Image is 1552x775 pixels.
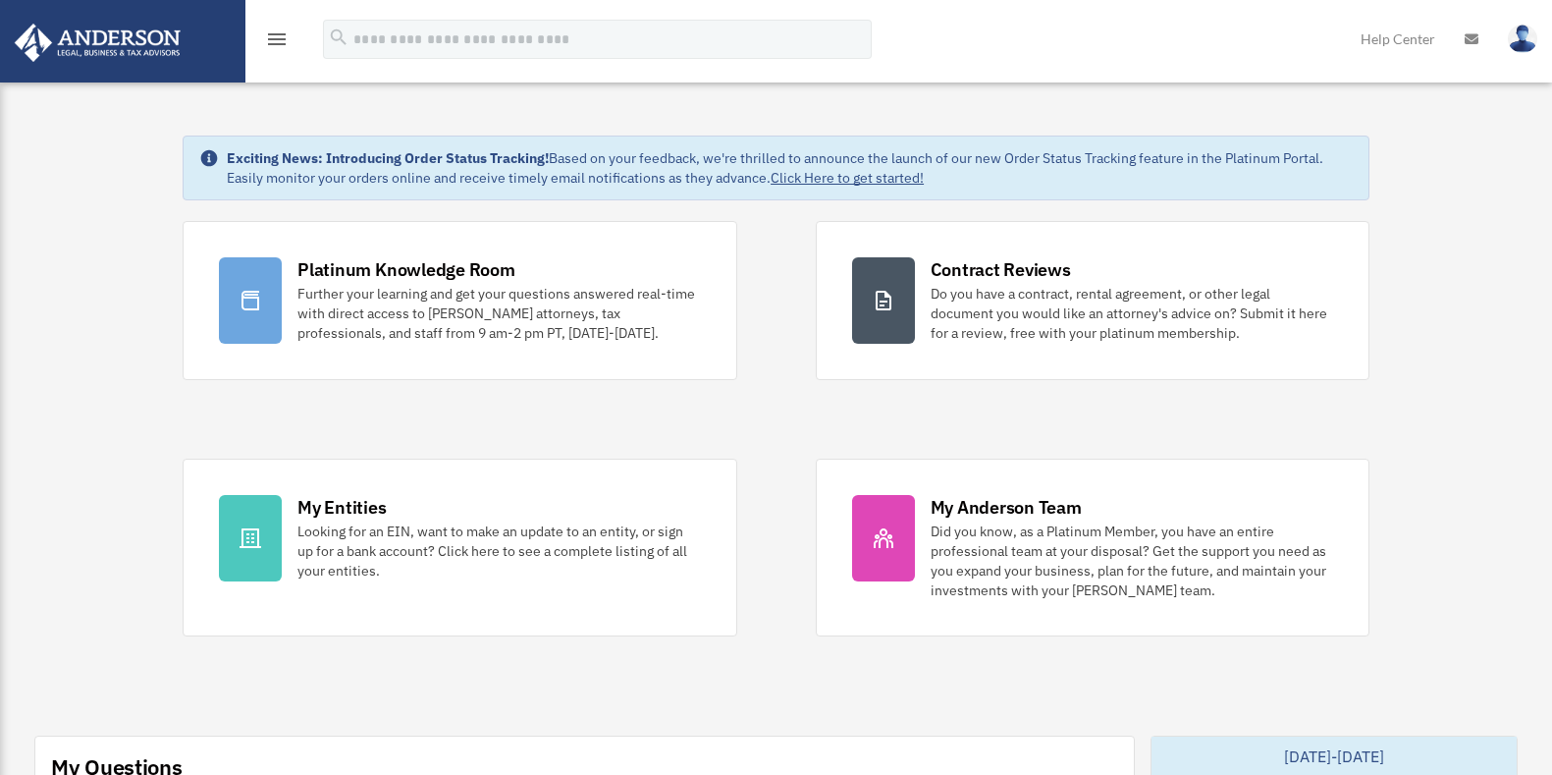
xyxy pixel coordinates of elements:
[297,495,386,520] div: My Entities
[931,495,1082,520] div: My Anderson Team
[328,27,349,48] i: search
[771,169,924,187] a: Click Here to get started!
[227,148,1353,188] div: Based on your feedback, we're thrilled to announce the launch of our new Order Status Tracking fe...
[297,522,700,581] div: Looking for an EIN, want to make an update to an entity, or sign up for a bank account? Click her...
[265,34,289,51] a: menu
[1508,25,1537,53] img: User Pic
[297,257,515,282] div: Platinum Knowledge Room
[931,284,1333,343] div: Do you have a contract, rental agreement, or other legal document you would like an attorney's ad...
[931,522,1333,600] div: Did you know, as a Platinum Member, you have an entire professional team at your disposal? Get th...
[183,459,736,637] a: My Entities Looking for an EIN, want to make an update to an entity, or sign up for a bank accoun...
[816,459,1369,637] a: My Anderson Team Did you know, as a Platinum Member, you have an entire professional team at your...
[9,24,187,62] img: Anderson Advisors Platinum Portal
[227,149,549,167] strong: Exciting News: Introducing Order Status Tracking!
[816,221,1369,380] a: Contract Reviews Do you have a contract, rental agreement, or other legal document you would like...
[931,257,1071,282] div: Contract Reviews
[183,221,736,380] a: Platinum Knowledge Room Further your learning and get your questions answered real-time with dire...
[265,28,289,51] i: menu
[297,284,700,343] div: Further your learning and get your questions answered real-time with direct access to [PERSON_NAM...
